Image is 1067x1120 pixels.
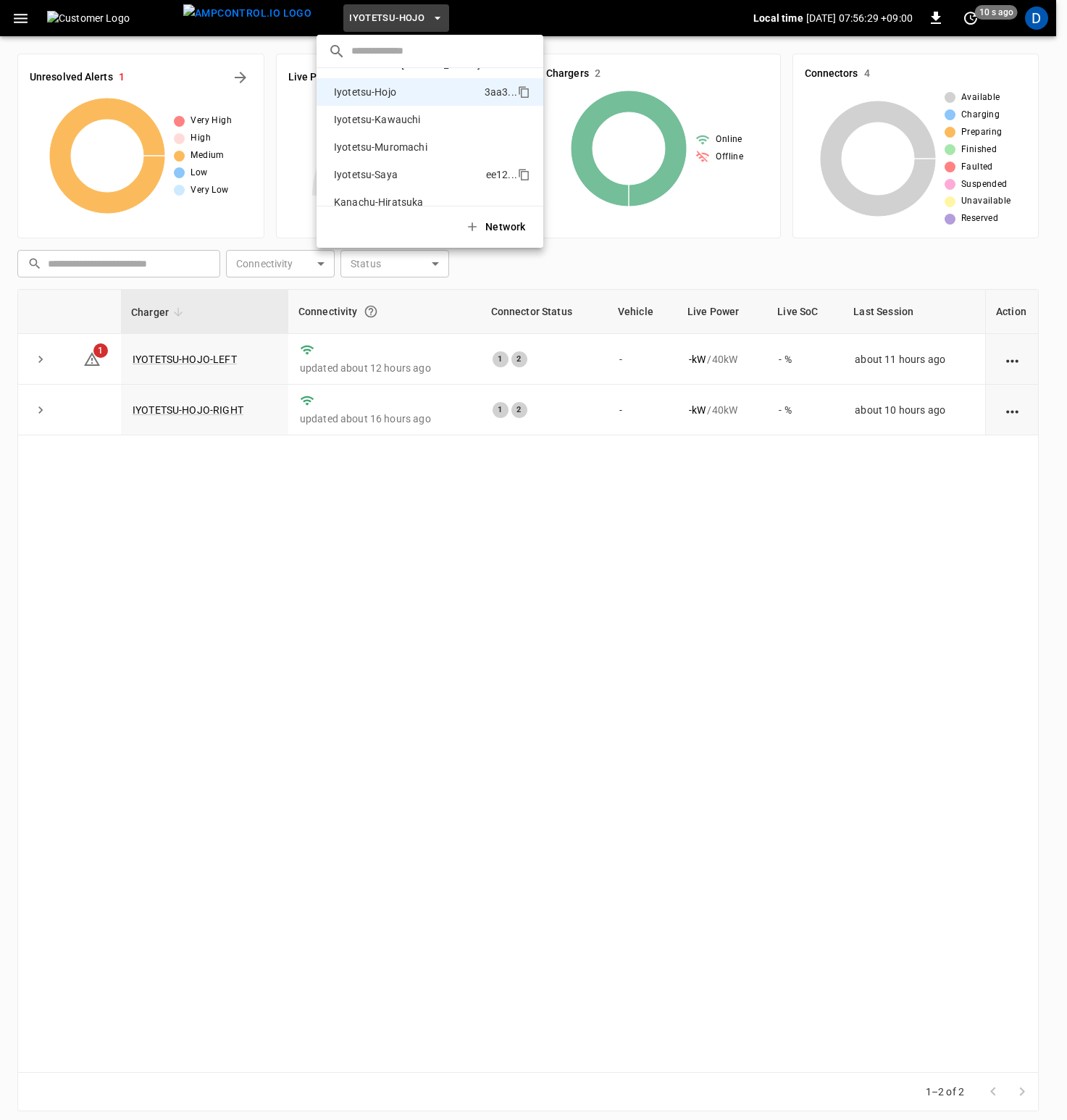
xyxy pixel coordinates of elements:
[328,140,485,154] p: Iyotetsu-Muromachi
[516,83,532,101] div: copy
[328,85,485,99] p: Iyotetsu-Hojo
[516,166,532,183] div: copy
[328,167,486,182] p: Iyotetsu-Saya
[456,212,537,242] button: Network
[328,112,487,127] p: Iyotetsu-Kawauchi
[328,195,487,209] p: Kanachu-Hiratsuka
